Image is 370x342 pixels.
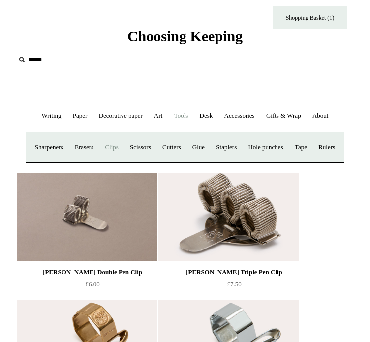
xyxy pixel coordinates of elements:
span: Choosing Keeping [127,28,243,44]
a: [PERSON_NAME] Triple Pen Clip £7.50 [178,261,290,290]
a: Cutters [157,134,186,160]
a: Glue [187,134,210,160]
a: Erasers [70,134,98,160]
a: [PERSON_NAME] Double Pen Clip £6.00 [36,261,148,290]
span: £7.50 [227,280,241,288]
a: Writing [37,103,66,129]
a: Choosing Keeping [127,36,243,43]
span: £6.00 [85,280,99,288]
a: Gifts & Wrap [261,103,306,129]
a: Staplers [211,134,242,160]
a: Clips [100,134,123,160]
div: [PERSON_NAME] Double Pen Clip [39,266,146,278]
a: Paper [68,103,92,129]
a: Tape [290,134,312,160]
a: Decorative paper [94,103,148,129]
a: Sharpeners [30,134,68,160]
a: Tools [169,103,193,129]
img: Terry Triple Pen Clip [158,173,298,261]
a: Scissors [125,134,156,160]
a: Desk [195,103,218,129]
div: [PERSON_NAME] Triple Pen Clip [181,266,287,278]
img: Terry Double Pen Clip [17,173,156,261]
a: Terry Double Pen Clip Terry Double Pen Clip [36,173,176,261]
a: Shopping Basket (1) [273,6,347,29]
a: Hole punches [243,134,288,160]
a: Accessories [219,103,260,129]
a: Rulers [313,134,340,160]
a: Art [149,103,167,129]
a: About [308,103,334,129]
a: Terry Triple Pen Clip Terry Triple Pen Clip [178,173,318,261]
